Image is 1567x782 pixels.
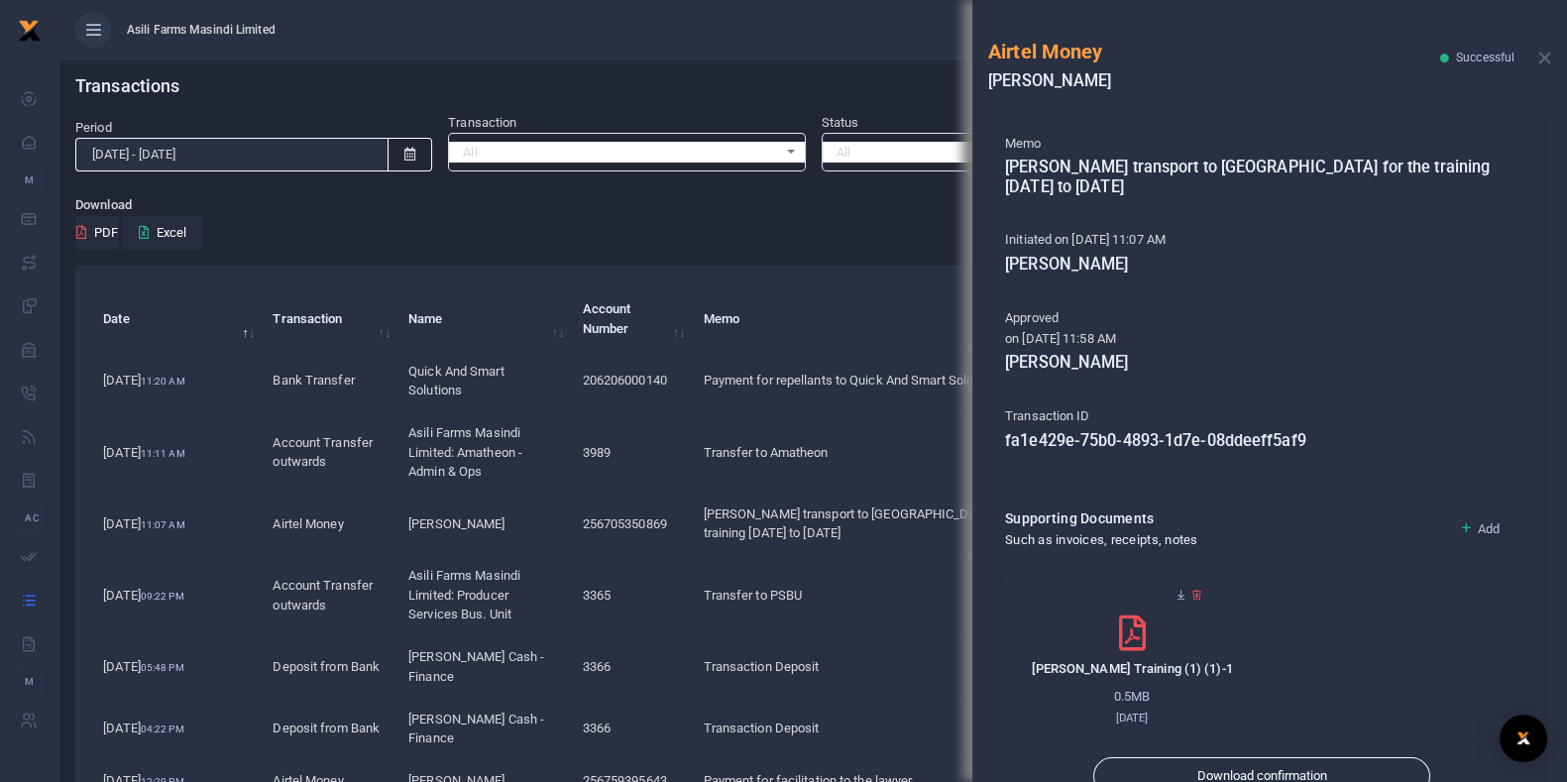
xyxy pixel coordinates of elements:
div: Open Intercom Messenger [1500,715,1547,762]
span: Transaction Deposit [703,721,819,735]
span: Deposit from Bank [273,659,380,674]
span: Asili Farms Masindi Limited [119,21,283,39]
span: All [463,143,776,163]
th: Account Number: activate to sort column ascending [571,288,692,350]
small: 11:07 AM [141,519,185,530]
div: Mariano Training (1) (1)-1 [1005,575,1259,747]
p: 0.5MB [1026,687,1238,708]
span: [DATE] [103,516,184,531]
span: 3365 [583,588,611,603]
span: Quick And Smart Solutions [408,364,504,398]
a: logo-small logo-large logo-large [18,22,42,37]
h4: Such as invoices, receipts, notes [1005,529,1443,551]
span: [PERSON_NAME] transport to [GEOGRAPHIC_DATA] for the training [DATE] to [DATE] [703,506,1034,541]
span: Successful [1456,51,1514,64]
span: 256705350869 [583,516,667,531]
li: M [16,164,43,196]
th: Date: activate to sort column descending [92,288,262,350]
span: [DATE] [103,721,183,735]
span: Asili Farms Masindi Limited: Producer Services Bus. Unit [408,568,520,621]
span: Transfer to Amatheon [703,445,828,460]
a: Add [1459,521,1500,536]
span: 3989 [583,445,611,460]
span: 3366 [583,721,611,735]
small: [DATE] [1116,711,1149,725]
li: M [16,665,43,698]
h6: [PERSON_NAME] Training (1) (1)-1 [1026,661,1238,677]
span: 3366 [583,659,611,674]
span: [DATE] [103,445,184,460]
span: Add [1478,521,1500,536]
small: 11:20 AM [141,376,185,387]
button: PDF [75,216,119,250]
p: Transaction ID [1005,406,1534,427]
p: Download [75,195,1551,216]
span: Asili Farms Masindi Limited: Amatheon - Admin & Ops [408,425,522,479]
p: Memo [1005,134,1534,155]
h4: Transactions [75,75,1551,97]
span: Payment for repellants to Quick And Smart Solutions [703,373,1001,388]
label: Status [822,113,859,133]
span: [DATE] [103,659,183,674]
span: [PERSON_NAME] [408,516,504,531]
li: Ac [16,502,43,534]
span: Airtel Money [273,516,343,531]
button: Excel [122,216,203,250]
span: All [837,143,1150,163]
th: Transaction: activate to sort column ascending [262,288,397,350]
span: Transaction Deposit [703,659,819,674]
h5: [PERSON_NAME] transport to [GEOGRAPHIC_DATA] for the training [DATE] to [DATE] [1005,158,1534,196]
button: Close [1538,52,1551,64]
small: 11:11 AM [141,448,185,459]
span: [DATE] [103,373,184,388]
span: [PERSON_NAME] Cash - Finance [408,712,544,746]
h5: [PERSON_NAME] [1005,255,1534,275]
th: Memo: activate to sort column ascending [692,288,1085,350]
span: 206206000140 [583,373,667,388]
h5: fa1e429e-75b0-4893-1d7e-08ddeeff5af9 [1005,431,1534,451]
input: select period [75,138,389,171]
small: 09:22 PM [141,591,184,602]
span: Deposit from Bank [273,721,380,735]
span: Account Transfer outwards [273,435,373,470]
label: Period [75,118,112,138]
p: Initiated on [DATE] 11:07 AM [1005,230,1534,251]
h4: Supporting Documents [1005,507,1443,529]
h5: [PERSON_NAME] [1005,353,1534,373]
p: Approved [1005,308,1534,329]
small: 05:48 PM [141,662,184,673]
span: Bank Transfer [273,373,354,388]
span: Account Transfer outwards [273,578,373,613]
h5: [PERSON_NAME] [988,71,1440,91]
p: on [DATE] 11:58 AM [1005,329,1534,350]
span: Transfer to PSBU [703,588,802,603]
span: [PERSON_NAME] Cash - Finance [408,649,544,684]
span: [DATE] [103,588,183,603]
small: 04:22 PM [141,724,184,734]
img: logo-small [18,19,42,43]
th: Name: activate to sort column ascending [397,288,571,350]
h5: Airtel Money [988,40,1440,63]
label: Transaction [448,113,516,133]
